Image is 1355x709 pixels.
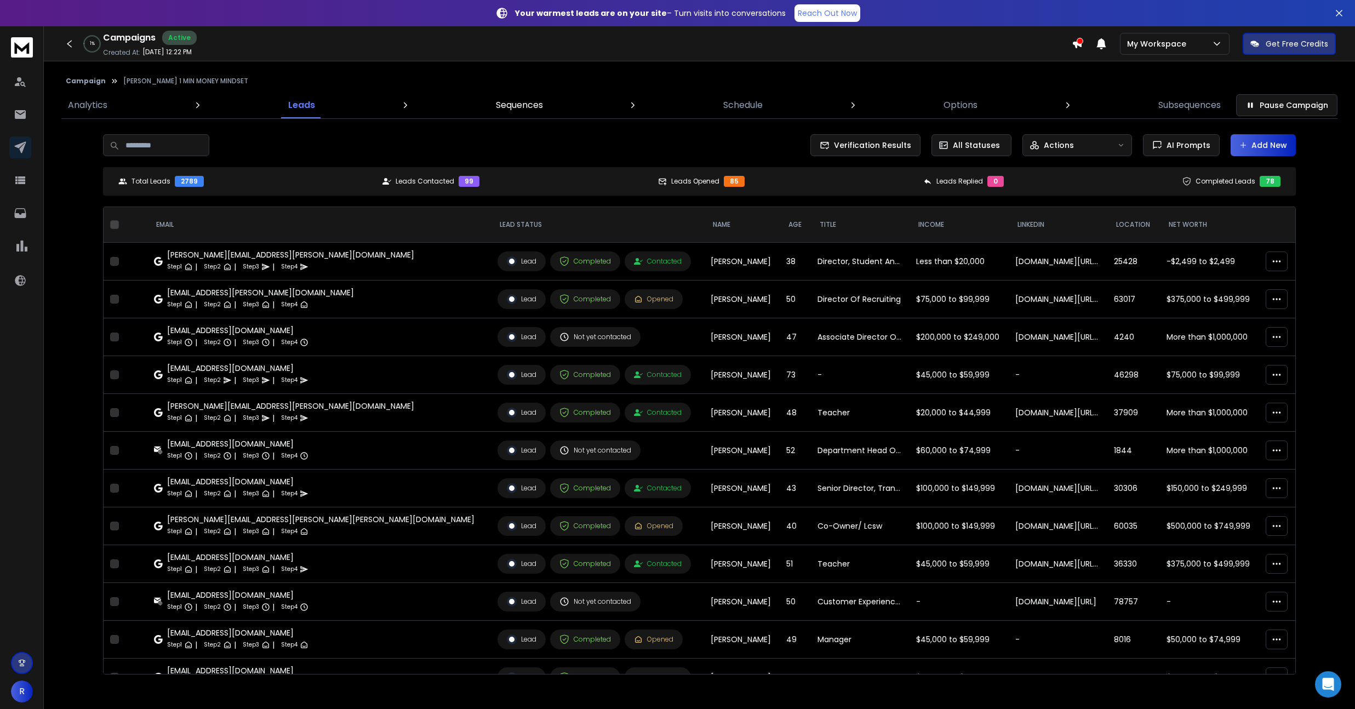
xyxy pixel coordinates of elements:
p: Step 2 [204,375,221,386]
td: $45,000 to $59,999 [910,356,1008,394]
p: Step 2 [204,261,221,272]
td: $375,000 to $499,999 [1160,545,1259,583]
p: Step 3 [243,526,259,537]
p: Step 2 [204,299,221,310]
td: 1844 [1107,432,1160,470]
p: | [272,450,275,461]
a: Schedule [717,92,769,118]
th: EMAIL [147,207,491,243]
td: [PERSON_NAME] [704,318,780,356]
p: Step 1 [167,413,182,424]
div: Open Intercom Messenger [1315,671,1341,697]
p: Step 4 [281,337,298,348]
p: Step 2 [204,337,221,348]
td: [PERSON_NAME] [704,281,780,318]
p: Step 3 [243,450,259,461]
p: | [195,375,197,386]
a: Subsequences [1152,92,1227,118]
td: $250,000 to $374,999 [1160,659,1259,696]
div: Not yet contacted [559,332,631,342]
td: 52 [780,432,811,470]
p: Actions [1044,140,1074,151]
div: Completed [559,256,611,266]
td: $45,000 to $59,999 [910,545,1008,583]
td: 50 [780,583,811,621]
p: | [195,299,197,310]
td: Manager [811,621,910,659]
p: | [195,450,197,461]
img: logo [11,37,33,58]
p: Step 1 [167,261,182,272]
td: [PERSON_NAME] [704,432,780,470]
p: | [234,488,236,499]
div: 2789 [175,176,204,187]
div: Contacted [634,370,682,379]
div: Lead [507,672,536,682]
p: Completed Leads [1196,177,1255,186]
p: Step 1 [167,639,182,650]
p: Sequences [496,99,543,112]
p: Step 3 [243,602,259,613]
td: Director, Student And Alumni Affairs [811,243,910,281]
p: Step 4 [281,450,298,461]
td: [DOMAIN_NAME][URL][PERSON_NAME] [1009,318,1107,356]
th: title [811,207,910,243]
div: 85 [724,176,745,187]
td: Teacher [811,545,910,583]
p: Step 2 [204,526,221,537]
td: 63017 [1107,281,1160,318]
td: Senior Director, Transitions And Transformation [811,470,910,507]
p: Step 4 [281,564,298,575]
p: Step 1 [167,526,182,537]
td: 73 [780,356,811,394]
div: Completed [559,672,611,682]
p: | [234,639,236,650]
td: 37909 [1107,394,1160,432]
p: Step 3 [243,261,259,272]
p: | [234,413,236,424]
a: Options [937,92,984,118]
p: | [195,261,197,272]
button: R [11,681,33,702]
p: | [272,375,275,386]
p: Step 3 [243,337,259,348]
div: Contacted [634,484,682,493]
td: $375,000 to $499,999 [1160,281,1259,318]
td: -$2,499 to $2,499 [1160,243,1259,281]
td: [DOMAIN_NAME][URL] [1009,583,1107,621]
p: Step 3 [243,488,259,499]
div: [PERSON_NAME][EMAIL_ADDRESS][PERSON_NAME][PERSON_NAME][DOMAIN_NAME] [167,514,474,525]
button: Campaign [66,77,106,85]
th: INCOME [910,207,1008,243]
td: Teacher [811,394,910,432]
td: 51 [780,545,811,583]
p: | [195,526,197,537]
th: AGE [780,207,811,243]
p: Step 2 [204,413,221,424]
p: Step 2 [204,602,221,613]
p: [DATE] 12:22 PM [142,48,192,56]
p: Step 4 [281,299,298,310]
div: Lead [507,559,536,569]
div: Completed [559,408,611,418]
p: | [234,261,236,272]
th: NET WORTH [1160,207,1259,243]
p: Step 2 [204,450,221,461]
p: | [272,261,275,272]
td: - [1009,659,1107,696]
p: Subsequences [1158,99,1221,112]
td: 38 [780,243,811,281]
td: [PERSON_NAME] [704,507,780,545]
td: $75,000 to $99,999 [910,281,1008,318]
td: [PERSON_NAME] [704,583,780,621]
td: - [1009,432,1107,470]
div: Lead [507,332,536,342]
p: Step 4 [281,261,298,272]
div: Completed [559,634,611,644]
div: Completed [559,370,611,380]
td: 46567 [1107,659,1160,696]
div: Completed [559,559,611,569]
p: Step 1 [167,602,182,613]
p: Step 3 [243,564,259,575]
div: [EMAIL_ADDRESS][DOMAIN_NAME] [167,438,308,449]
